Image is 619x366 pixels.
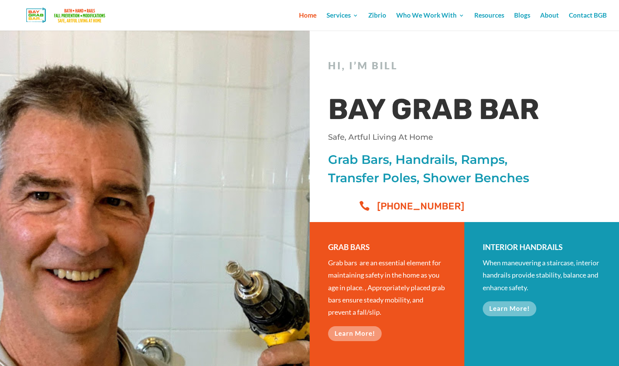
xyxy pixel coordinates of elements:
[540,13,559,31] a: About
[359,201,370,211] span: 
[328,150,558,187] p: Grab Bars, Handrails, Ramps, Transfer Poles, Shower Benches
[368,13,386,31] a: Zibrio
[299,13,317,31] a: Home
[569,13,607,31] a: Contact BGB
[377,201,464,212] span: [PHONE_NUMBER]
[483,241,600,257] h3: INTERIOR HANDRAILS
[483,258,599,292] span: When maneuvering a staircase, interior handrails provide stability, balance and enhance safety.
[328,132,558,142] p: Safe, Artful Living At Home
[514,13,530,31] a: Blogs
[328,91,558,132] h1: BAY GRAB BAR
[328,241,446,257] h3: GRAB BARS
[328,326,382,341] a: Learn More!
[396,13,464,31] a: Who We Work With
[328,60,558,75] h2: Hi, I’m Bill
[13,5,121,25] img: Bay Grab Bar
[474,13,504,31] a: Resources
[327,13,358,31] a: Services
[483,301,536,316] a: Learn More!
[328,258,445,317] span: Grab bars are an essential element for maintaining safety in the home as you age in place. , Appr...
